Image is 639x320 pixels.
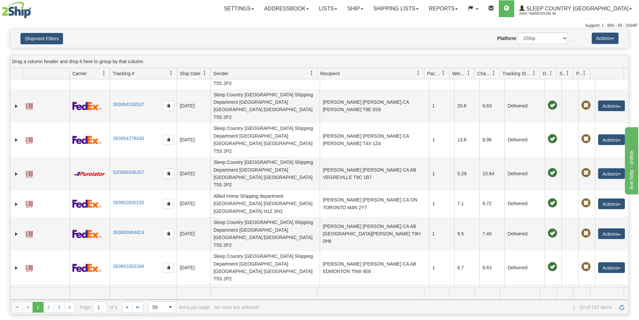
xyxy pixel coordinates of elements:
[306,67,317,79] a: Sender filter column settings
[528,67,540,79] a: Tracking Status filter column settings
[26,134,33,145] a: Label
[581,229,591,238] span: Pickup Not Assigned
[581,168,591,178] span: Pickup Not Assigned
[454,190,479,217] td: 7.1
[210,251,320,285] td: Sleep Country [GEOGRAPHIC_DATA] Shipping Department [GEOGRAPHIC_DATA] [GEOGRAPHIC_DATA] [GEOGRAPH...
[13,103,20,109] a: Expand
[576,70,582,77] span: Pickup Status
[148,302,210,313] span: items per page
[545,67,556,79] a: Delivery Status filter column settings
[79,302,117,313] span: Page of 4
[598,198,625,209] button: Actions
[454,217,479,251] td: 9.5
[13,265,20,271] a: Expand
[210,89,320,123] td: Sleep Country [GEOGRAPHIC_DATA] Shipping Department [GEOGRAPHIC_DATA] [GEOGRAPHIC_DATA] [GEOGRAPH...
[2,23,637,29] div: Support: 1 - 855 - 55 - 2SHIP
[438,67,449,79] a: Packages filter column settings
[213,70,228,77] span: Sender
[342,0,368,17] a: Ship
[429,190,454,217] td: 1
[165,302,176,313] span: select
[163,229,174,239] button: Copy to clipboard
[13,231,20,237] a: Expand
[199,67,210,79] a: Ship Date filter column settings
[519,10,570,17] span: 2044 / Warehouse 96
[454,89,479,123] td: 20.8
[163,199,174,209] button: Copy to clipboard
[543,70,548,77] span: Delivery Status
[148,302,176,313] span: Page sizes drop down
[33,302,43,313] span: Page 1
[598,134,625,145] button: Actions
[454,284,479,318] td: 79
[368,0,424,17] a: Shipping lists
[219,0,259,17] a: Settings
[427,70,441,77] span: Packages
[177,284,210,318] td: [DATE]
[454,251,479,285] td: 6.7
[320,217,429,251] td: [PERSON_NAME] [PERSON_NAME] CA AB [GEOGRAPHIC_DATA][PERSON_NAME] T9H 0H8
[163,263,174,273] button: Copy to clipboard
[617,302,627,313] a: Refresh
[210,157,320,191] td: Sleep Country [GEOGRAPHIC_DATA] Shipping Department [GEOGRAPHIC_DATA] [GEOGRAPHIC_DATA] [GEOGRAPH...
[210,190,320,217] td: Allied Home Shipping department [GEOGRAPHIC_DATA] [GEOGRAPHIC_DATA] [GEOGRAPHIC_DATA] H1Z 3H3
[320,123,429,157] td: [PERSON_NAME] [PERSON_NAME] CA [PERSON_NAME] T4X 1Z4
[479,157,504,191] td: 15.64
[581,101,591,110] span: Pickup Not Assigned
[210,123,320,157] td: Sleep Country [GEOGRAPHIC_DATA] Shipping Department [GEOGRAPHIC_DATA] [GEOGRAPHIC_DATA] [GEOGRAPH...
[454,123,479,157] td: 13.8
[598,100,625,111] button: Actions
[320,70,340,77] span: Recipient
[479,89,504,123] td: 8.63
[581,262,591,272] span: Pickup Not Assigned
[488,67,499,79] a: Charge filter column settings
[113,102,144,107] a: 393954333537
[113,70,135,77] span: Tracking #
[26,262,33,273] a: Label
[64,302,75,313] a: 4
[548,262,557,272] span: On time
[320,284,429,318] td: [PERSON_NAME] [PERSON_NAME] CA AB EDMONTON T6T 0C3
[72,199,102,208] img: 2 - FedEx Express®
[26,228,33,239] a: Label
[504,217,545,251] td: Delivered
[2,2,31,18] img: logo2044.jpg
[20,33,63,44] button: Shipment Filters
[525,6,629,11] span: Sleep Country [GEOGRAPHIC_DATA]
[504,190,545,217] td: Delivered
[152,304,161,311] span: 50
[548,101,557,110] span: On time
[177,251,210,285] td: [DATE]
[177,217,210,251] td: [DATE]
[548,198,557,208] span: On time
[177,157,210,191] td: [DATE]
[598,262,625,273] button: Actions
[429,251,454,285] td: 1
[479,217,504,251] td: 7.49
[163,169,174,179] button: Copy to clipboard
[479,123,504,157] td: 8.96
[463,67,474,79] a: Weight filter column settings
[26,100,33,111] a: Label
[320,157,429,191] td: [PERSON_NAME] [PERSON_NAME] CA AB VEGREVILLE T9C 1B7
[504,123,545,157] td: Delivered
[429,123,454,157] td: 1
[579,67,590,79] a: Pickup Status filter column settings
[10,55,629,68] div: grid grouping header
[429,284,454,318] td: 1
[452,70,466,77] span: Weight
[72,136,102,144] img: 2 - FedEx Express®
[504,284,545,318] td: Delivered
[72,264,102,272] img: 2 - FedEx Express®
[210,284,320,318] td: Sleep Country [GEOGRAPHIC_DATA] Shipping Department [GEOGRAPHIC_DATA] [GEOGRAPHIC_DATA] [GEOGRAPH...
[504,251,545,285] td: Delivered
[548,229,557,238] span: On time
[210,217,320,251] td: Sleep Country [GEOGRAPHIC_DATA] Shipping Department [GEOGRAPHIC_DATA] [GEOGRAPHIC_DATA] [GEOGRAPH...
[13,201,20,208] a: Expand
[320,251,429,285] td: [PERSON_NAME] [PERSON_NAME] CA AB EDMONTON T6W 4E6
[624,126,638,194] iframe: chat widget
[113,264,144,269] a: 393881002346
[429,89,454,123] td: 1
[5,4,62,12] div: live help - online
[180,70,200,77] span: Ship Date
